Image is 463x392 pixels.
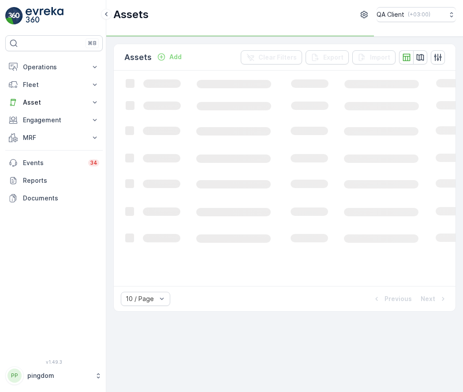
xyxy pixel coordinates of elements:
button: Operations [5,58,103,76]
button: Import [352,50,396,64]
button: Export [306,50,349,64]
button: Clear Filters [241,50,302,64]
p: Asset [23,98,85,107]
p: Previous [385,294,412,303]
button: QA Client(+03:00) [377,7,456,22]
button: Asset [5,94,103,111]
p: Operations [23,63,85,72]
p: Clear Filters [258,53,297,62]
button: PPpingdom [5,366,103,385]
p: Import [370,53,390,62]
p: Assets [113,8,149,22]
p: MRF [23,133,85,142]
p: Events [23,158,83,167]
p: QA Client [377,10,404,19]
button: Fleet [5,76,103,94]
p: Export [323,53,344,62]
p: ( +03:00 ) [408,11,430,18]
p: Next [421,294,435,303]
a: Documents [5,189,103,207]
p: ⌘B [88,40,97,47]
p: Reports [23,176,99,185]
button: Previous [371,294,413,304]
a: Reports [5,172,103,189]
button: Engagement [5,111,103,129]
button: MRF [5,129,103,147]
p: Documents [23,194,99,203]
img: logo [5,7,23,25]
p: 34 [90,159,97,166]
button: Add [153,52,185,62]
div: PP [7,369,22,383]
span: v 1.49.3 [5,359,103,365]
p: Add [169,53,182,61]
p: pingdom [27,371,90,380]
p: Engagement [23,116,85,124]
button: Next [420,294,448,304]
p: Fleet [23,80,85,89]
img: logo_light-DOdMpM7g.png [26,7,63,25]
a: Events34 [5,154,103,172]
p: Assets [124,51,152,64]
